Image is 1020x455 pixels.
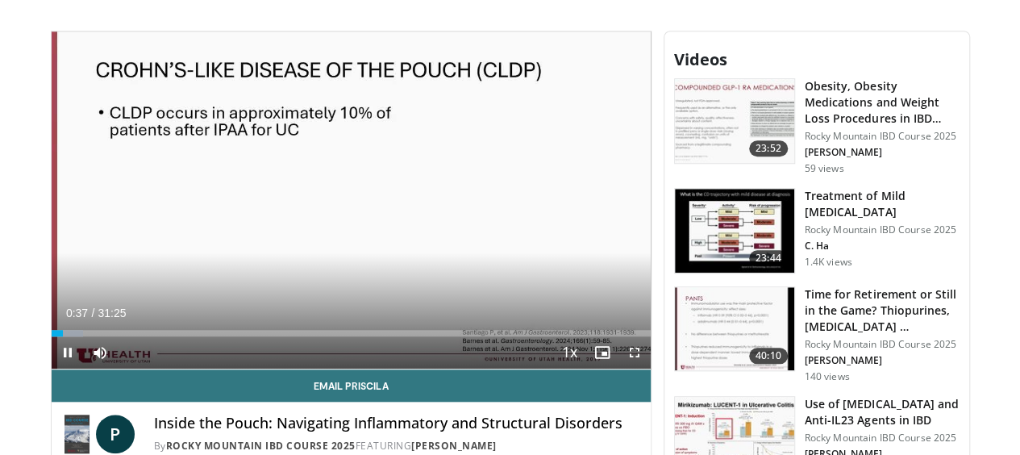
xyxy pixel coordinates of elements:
[675,189,794,273] img: fdda5ea2-c176-4726-9fa9-76914898d0e2.150x105_q85_crop-smart_upscale.jpg
[805,396,960,428] h3: Use of [MEDICAL_DATA] and Anti-IL23 Agents in IBD
[674,286,960,383] a: 40:10 Time for Retirement or Still in the Game? Thiopurines, [MEDICAL_DATA] … Rocky Mountain IBD ...
[805,130,960,143] p: Rocky Mountain IBD Course 2025
[805,240,960,253] p: C. Ha
[675,287,794,371] img: 72532209-505e-4752-84f6-6c878c14537c.150x105_q85_crop-smart_upscale.jpg
[749,140,788,157] span: 23:52
[805,223,960,236] p: Rocky Mountain IBD Course 2025
[674,78,960,175] a: 23:52 Obesity, Obesity Medications and Weight Loss Procedures in IBD Patie… Rocky Mountain IBD Co...
[805,146,960,159] p: [PERSON_NAME]
[92,307,95,319] span: /
[674,188,960,273] a: 23:44 Treatment of Mild [MEDICAL_DATA] Rocky Mountain IBD Course 2025 C. Ha 1.4K views
[805,78,960,127] h3: Obesity, Obesity Medications and Weight Loss Procedures in IBD Patie…
[154,439,638,453] div: By FEATURING
[66,307,88,319] span: 0:37
[52,330,651,336] div: Progress Bar
[586,336,618,369] button: Enable picture-in-picture mode
[52,369,651,402] a: Email Priscila
[805,338,960,351] p: Rocky Mountain IBD Course 2025
[749,348,788,364] span: 40:10
[805,354,960,367] p: [PERSON_NAME]
[98,307,126,319] span: 31:25
[96,415,135,453] a: P
[805,432,960,445] p: Rocky Mountain IBD Course 2025
[65,415,90,453] img: Rocky Mountain IBD Course 2025
[749,250,788,266] span: 23:44
[52,31,651,369] video-js: Video Player
[52,336,84,369] button: Pause
[411,439,497,453] a: [PERSON_NAME]
[618,336,651,369] button: Fullscreen
[805,370,850,383] p: 140 views
[805,162,844,175] p: 59 views
[805,256,852,269] p: 1.4K views
[84,336,116,369] button: Mute
[674,48,727,70] span: Videos
[805,286,960,335] h3: Time for Retirement or Still in the Game? Thiopurines, [MEDICAL_DATA] …
[675,79,794,163] img: b47721eb-2215-4156-9a42-6afeeb5f00ce.150x105_q85_crop-smart_upscale.jpg
[805,188,960,220] h3: Treatment of Mild [MEDICAL_DATA]
[554,336,586,369] button: Playback Rate
[166,439,356,453] a: Rocky Mountain IBD Course 2025
[154,415,638,432] h4: Inside the Pouch: Navigating Inflammatory and Structural Disorders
